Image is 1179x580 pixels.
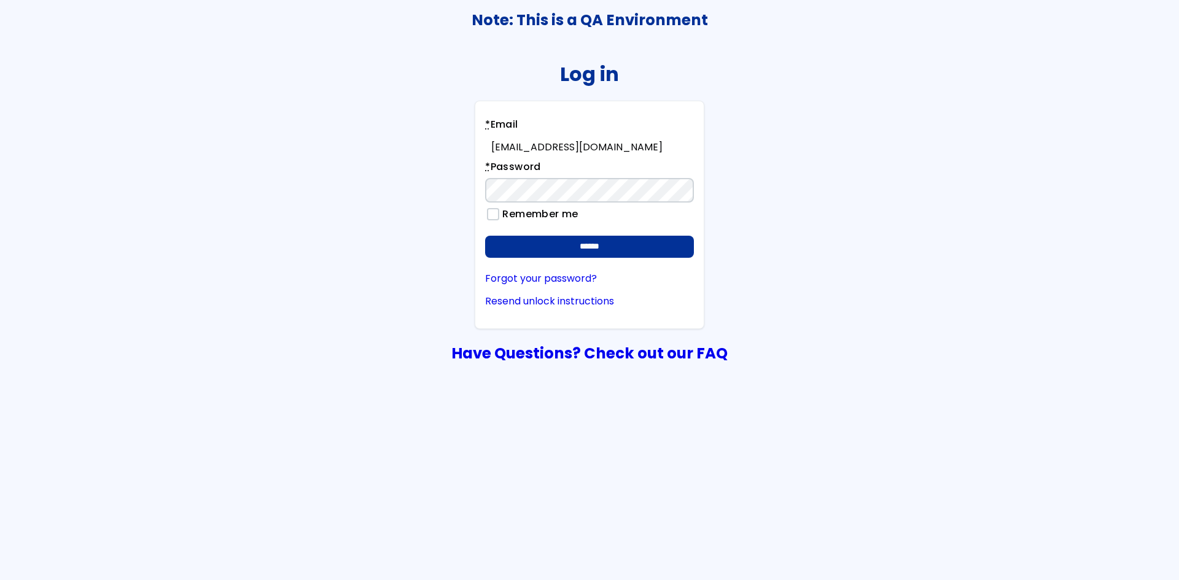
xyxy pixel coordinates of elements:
abbr: required [485,160,490,174]
label: Remember me [497,209,578,220]
h2: Log in [560,63,619,85]
div: [EMAIL_ADDRESS][DOMAIN_NAME] [491,142,694,153]
abbr: required [485,117,490,131]
a: Have Questions? Check out our FAQ [451,342,728,364]
h3: Note: This is a QA Environment [1,12,1178,29]
label: Email [485,117,518,136]
a: Resend unlock instructions [485,296,694,307]
label: Password [485,160,541,178]
a: Forgot your password? [485,273,694,284]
